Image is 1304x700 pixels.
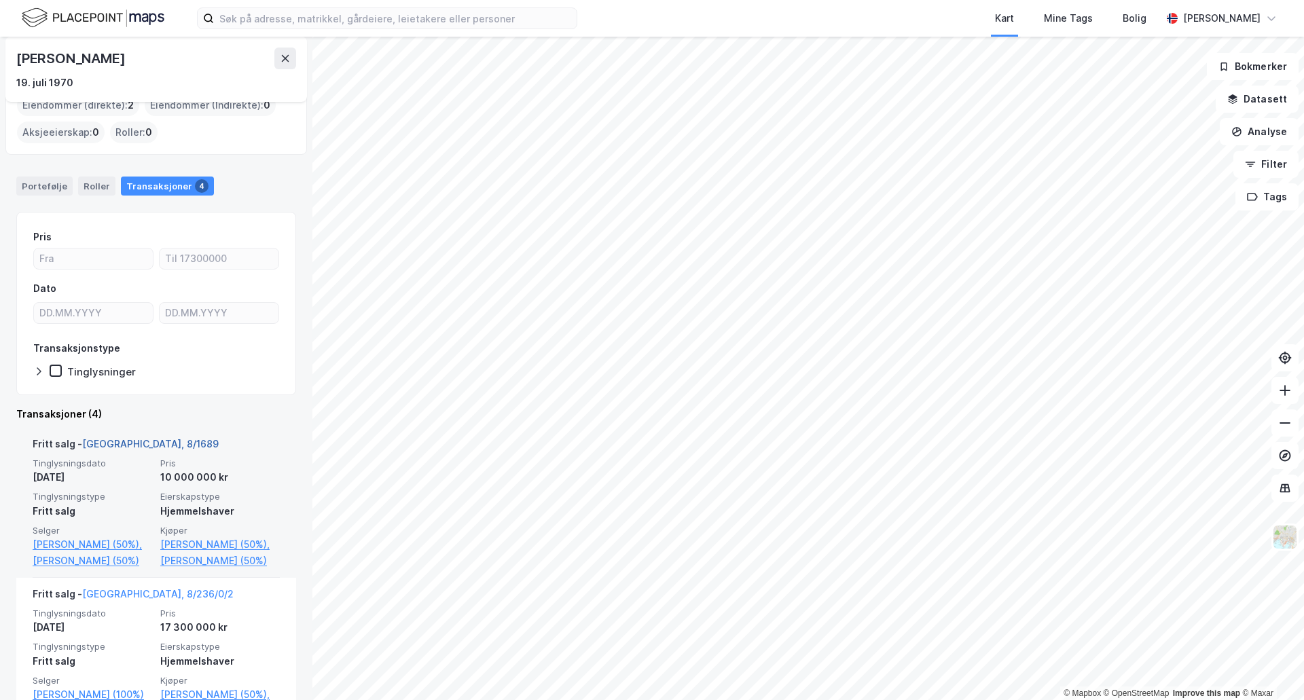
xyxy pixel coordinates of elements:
span: Tinglysningstype [33,641,152,652]
iframe: Chat Widget [1236,635,1304,700]
div: [DATE] [33,469,152,485]
div: Fritt salg [33,503,152,519]
div: Pris [33,229,52,245]
div: Aksjeeierskap : [17,122,105,143]
span: Eierskapstype [160,641,280,652]
span: 0 [145,124,152,141]
div: Transaksjonstype [33,340,120,356]
div: Portefølje [16,177,73,196]
div: [DATE] [33,619,152,635]
div: 4 [195,179,209,193]
div: Roller [78,177,115,196]
a: [PERSON_NAME] (50%) [160,553,280,569]
div: Kontrollprogram for chat [1236,635,1304,700]
a: [GEOGRAPHIC_DATA], 8/1689 [82,438,219,449]
div: Eiendommer (Indirekte) : [145,94,276,116]
div: 17 300 000 kr [160,619,280,635]
span: Kjøper [160,525,280,536]
div: Fritt salg - [33,436,219,458]
input: Til 17300000 [160,248,278,269]
input: Søk på adresse, matrikkel, gårdeiere, leietakere eller personer [214,8,577,29]
button: Datasett [1216,86,1299,113]
span: Eierskapstype [160,491,280,502]
span: 2 [128,97,134,113]
a: [GEOGRAPHIC_DATA], 8/236/0/2 [82,588,234,600]
a: Improve this map [1173,688,1240,698]
span: 0 [264,97,270,113]
div: Fritt salg [33,653,152,669]
div: 19. juli 1970 [16,75,73,91]
button: Filter [1233,151,1299,178]
div: 10 000 000 kr [160,469,280,485]
div: Transaksjoner [121,177,214,196]
div: Fritt salg - [33,586,234,608]
button: Tags [1235,183,1299,210]
span: Tinglysningstype [33,491,152,502]
span: Pris [160,608,280,619]
div: Tinglysninger [67,365,136,378]
div: Bolig [1123,10,1146,26]
div: Dato [33,280,56,297]
span: Tinglysningsdato [33,458,152,469]
img: logo.f888ab2527a4732fd821a326f86c7f29.svg [22,6,164,30]
a: OpenStreetMap [1104,688,1170,698]
span: Kjøper [160,675,280,686]
span: Selger [33,675,152,686]
div: Mine Tags [1044,10,1093,26]
div: Hjemmelshaver [160,503,280,519]
span: Tinglysningsdato [33,608,152,619]
span: 0 [92,124,99,141]
a: [PERSON_NAME] (50%) [33,553,152,569]
div: Eiendommer (direkte) : [17,94,139,116]
a: [PERSON_NAME] (50%), [160,536,280,553]
button: Bokmerker [1207,53,1299,80]
div: Hjemmelshaver [160,653,280,669]
input: DD.MM.YYYY [160,303,278,323]
input: DD.MM.YYYY [34,303,153,323]
span: Selger [33,525,152,536]
div: [PERSON_NAME] [16,48,128,69]
img: Z [1272,524,1298,550]
div: Kart [995,10,1014,26]
div: Transaksjoner (4) [16,406,296,422]
a: Mapbox [1064,688,1101,698]
div: Roller : [110,122,158,143]
span: Pris [160,458,280,469]
input: Fra [34,248,153,269]
a: [PERSON_NAME] (50%), [33,536,152,553]
button: Analyse [1220,118,1299,145]
div: [PERSON_NAME] [1183,10,1261,26]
